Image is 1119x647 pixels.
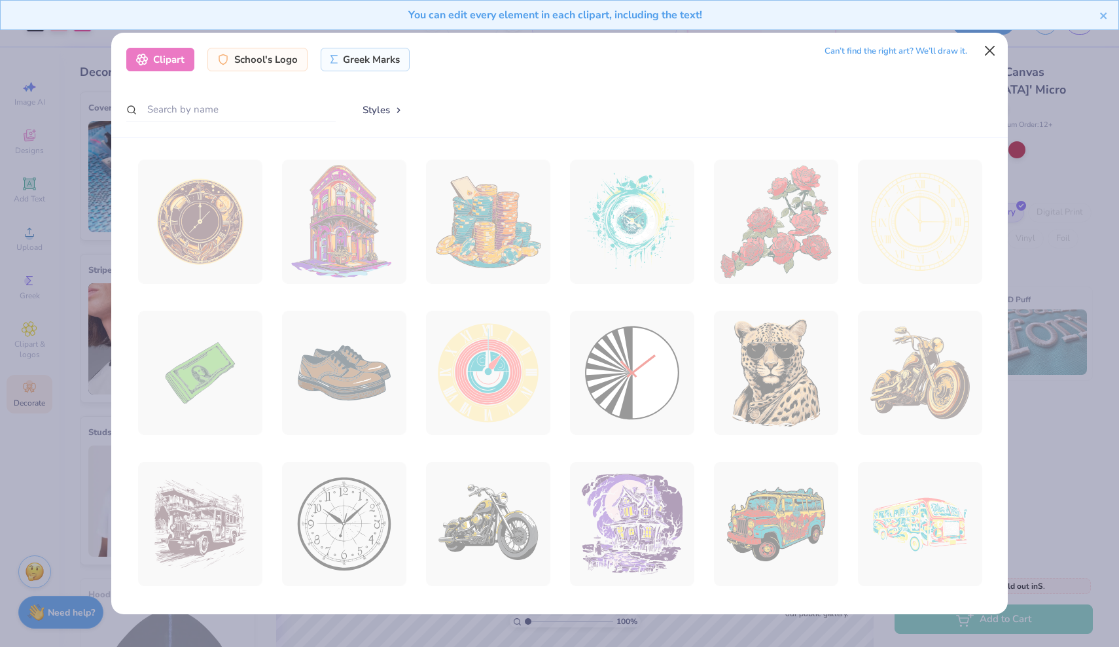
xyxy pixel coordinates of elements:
div: You can edit every element in each clipart, including the text! [10,7,1099,23]
input: Search by name [126,97,336,122]
div: School's Logo [207,48,308,71]
div: Can’t find the right art? We’ll draw it. [825,40,967,63]
button: Close [978,39,1003,63]
div: Clipart [126,48,194,71]
button: Styles [349,97,417,122]
button: close [1099,7,1109,23]
div: Greek Marks [321,48,410,71]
